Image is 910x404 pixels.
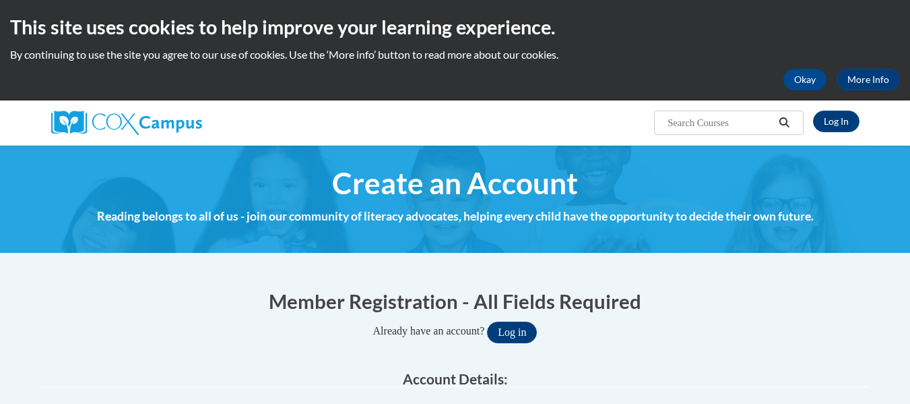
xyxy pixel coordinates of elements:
[41,287,870,315] h1: Member Registration - All Fields Required
[403,370,508,387] span: Account Details:
[373,325,485,337] span: Already have an account?
[10,13,900,40] h2: This site uses cookies to help improve your learning experience.
[783,69,826,90] button: Okay
[51,111,202,135] img: Cox Campus
[774,115,794,131] button: Search
[487,322,537,343] button: Log in
[10,47,900,62] p: By continuing to use the site you agree to our use of cookies. Use the ‘More info’ button to read...
[332,165,578,201] span: Create an Account
[666,115,774,131] input: Search Courses
[837,69,900,90] a: More Info
[813,111,859,132] a: Log In
[41,208,870,225] h4: Reading belongs to all of us - join our community of literacy advocates, helping every child have...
